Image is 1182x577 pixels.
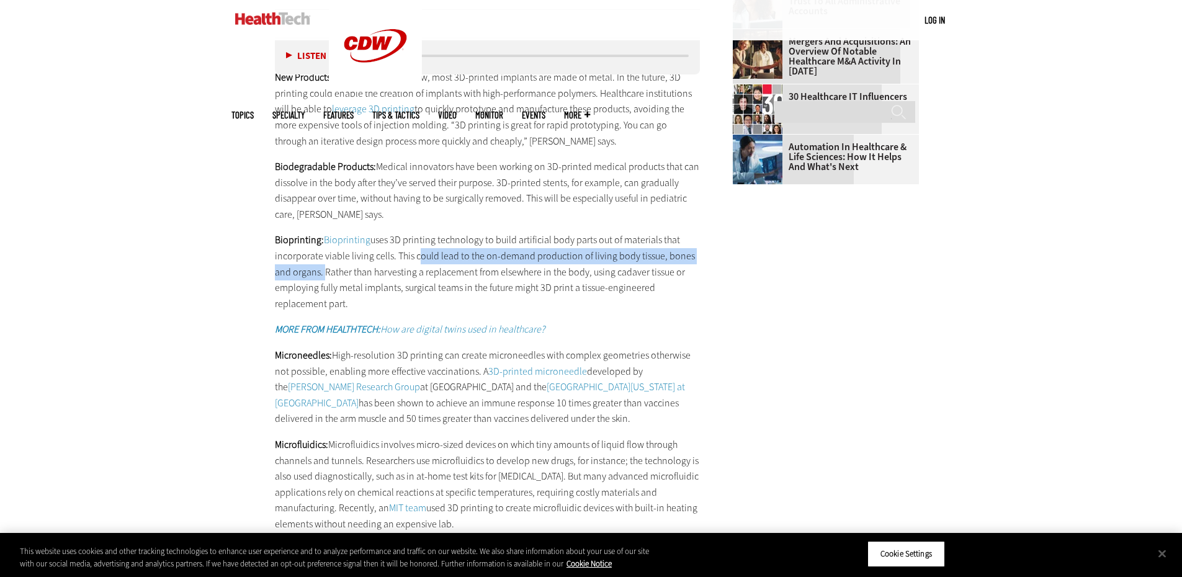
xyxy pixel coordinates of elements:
[288,380,420,393] a: [PERSON_NAME] Research Group
[275,232,701,311] p: uses 3D printing technology to build artificial body parts out of materials that incorporate viab...
[329,82,422,95] a: CDW
[272,110,305,120] span: Specialty
[925,14,945,25] a: Log in
[389,501,426,514] a: MIT team
[372,110,419,120] a: Tips & Tactics
[438,110,457,120] a: Video
[566,558,612,569] a: More information about your privacy
[275,437,701,532] p: Microfluidics involves micro-sized devices on which tiny amounts of liquid flow through channels ...
[488,365,587,378] a: 3D-printed microneedle
[275,347,701,427] p: High-resolution 3D printing can create microneedles with complex geometries otherwise not possibl...
[1148,540,1176,567] button: Close
[275,159,701,222] p: Medical innovators have been working on 3D-printed medical products that can dissolve in the body...
[564,110,590,120] span: More
[867,541,945,567] button: Cookie Settings
[324,233,370,246] a: Bioprinting
[475,110,503,120] a: MonITor
[733,142,911,172] a: Automation in Healthcare & Life Sciences: How It Helps and What's Next
[275,233,324,246] strong: Bioprinting:
[275,380,685,409] a: [GEOGRAPHIC_DATA][US_STATE] at [GEOGRAPHIC_DATA]
[733,84,782,134] img: collage of influencers
[275,323,545,336] a: MORE FROM HEALTHTECH:How are digital twins used in healthcare?
[275,349,332,362] strong: Microneedles:
[235,12,310,25] img: Home
[231,110,254,120] span: Topics
[733,135,789,145] a: medical researchers looks at images on a monitor in a lab
[275,160,376,173] strong: Biodegradable Products:
[275,438,328,451] strong: Microfluidics:
[275,323,545,336] em: How are digital twins used in healthcare?
[733,135,782,184] img: medical researchers looks at images on a monitor in a lab
[275,323,380,336] strong: MORE FROM HEALTHTECH:
[925,14,945,27] div: User menu
[323,110,354,120] a: Features
[522,110,545,120] a: Events
[20,545,650,570] div: This website uses cookies and other tracking technologies to enhance user experience and to analy...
